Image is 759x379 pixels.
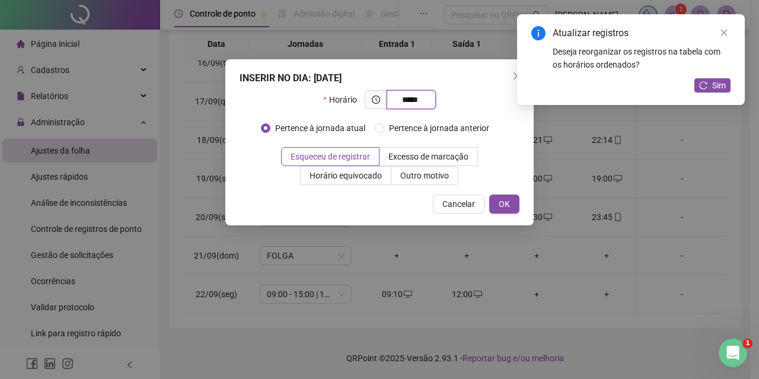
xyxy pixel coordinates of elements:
[489,195,519,214] button: OK
[388,152,468,161] span: Excesso de marcação
[240,71,519,85] div: INSERIR NO DIA : [DATE]
[400,171,449,180] span: Outro motivo
[553,26,731,40] div: Atualizar registros
[531,26,546,40] span: info-circle
[694,78,731,93] button: Sim
[372,95,380,104] span: clock-circle
[712,79,726,92] span: Sim
[291,152,370,161] span: Esqueceu de registrar
[442,198,475,211] span: Cancelar
[384,122,494,135] span: Pertence à jornada anterior
[508,66,527,85] button: Close
[499,198,510,211] span: OK
[270,122,370,135] span: Pertence à jornada atual
[717,26,731,39] a: Close
[433,195,484,214] button: Cancelar
[743,339,752,348] span: 1
[553,45,731,71] div: Deseja reorganizar os registros na tabela com os horários ordenados?
[719,339,747,367] iframe: Intercom live chat
[310,171,382,180] span: Horário equivocado
[323,90,364,109] label: Horário
[512,71,522,81] span: close
[699,81,707,90] span: reload
[720,28,728,37] span: close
